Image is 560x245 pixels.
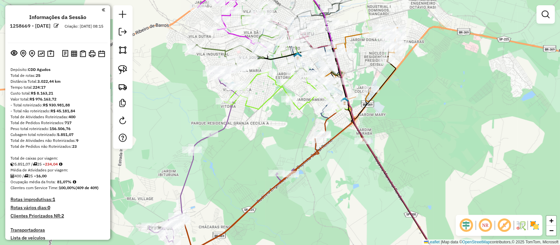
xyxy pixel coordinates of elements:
div: Criação: [DATE] 08:15 [62,23,106,29]
div: Map data © contributors,© 2025 TomTom, Microsoft [422,239,560,245]
strong: 234,04 [45,162,58,167]
strong: 0 [48,205,50,211]
img: Selecionar atividades - polígono [118,45,127,55]
a: Zoom in [546,216,556,226]
strong: CDD Agudos [28,67,51,72]
button: Visualizar Romaneio [78,49,87,58]
img: Bauru [293,52,302,60]
div: Total de Atividades não Roteirizadas: [10,138,105,144]
h6: 1258669 - [DATE] [10,23,51,29]
strong: 1 [52,196,55,202]
div: 5.851,07 / 25 = [10,161,105,167]
div: Atividade não roteirizada - VANESSA GASPAROTTO L [372,24,388,31]
button: Otimizar todas as rotas [36,49,46,58]
a: Leaflet [424,240,440,244]
span: Exibir rótulo [496,217,512,233]
div: Cubagem total roteirizado: [10,132,105,138]
strong: 2 [61,213,64,219]
strong: 156.506,76 [50,126,71,131]
strong: 81,07% [57,179,72,184]
button: Painel de Sugestão [46,49,55,59]
span: − [549,226,553,234]
img: Criar rota [118,82,127,91]
img: 617 UDC Light Bauru [340,97,349,105]
span: Clientes com Service Time: [10,185,59,190]
div: - Total não roteirizado: [10,108,105,114]
div: Total de Pedidos não Roteirizados: [10,144,105,149]
div: Média de Atividades por viagem: [10,167,105,173]
strong: 100,00% [59,185,75,190]
h4: Informações da Sessão [29,14,86,20]
div: Atividade não roteirizada - BRODT e MARTHA LTDA [286,57,302,63]
strong: 3.022,44 km [37,79,61,84]
span: Ocultar NR [477,217,493,233]
a: Nova sessão e pesquisa [116,8,129,23]
div: Distância Total: [10,78,105,84]
a: Exportar sessão [116,25,129,40]
div: Depósito: [10,67,105,73]
div: Tempo total: [10,84,105,90]
strong: 9 [76,138,78,143]
img: Selecionar atividades - laço [118,65,127,74]
h4: Clientes Priorizados NR: [10,213,105,219]
a: Reroteirizar Sessão [116,114,129,129]
div: 400 / 25 = [10,173,105,179]
em: Média calculada utilizando a maior ocupação (%Peso ou %Cubagem) de cada rota da sessão. Rotas cro... [73,180,76,184]
strong: 717 [65,120,72,125]
strong: 16,00 [36,173,47,178]
div: Valor total: [10,96,105,102]
i: Total de rotas [24,174,28,178]
a: OpenStreetMap [462,240,490,244]
strong: 23 [72,144,77,149]
button: Disponibilidade de veículos [97,49,106,58]
div: Custo total: [10,90,105,96]
img: Exibir/Ocultar setores [529,220,540,231]
h4: Transportadoras [10,227,105,233]
strong: R$ 45.181,84 [51,108,75,113]
strong: R$ 930.981,88 [43,102,70,107]
strong: 224:17 [33,85,46,90]
i: Total de rotas [33,162,37,166]
button: Logs desbloquear sessão [61,49,70,59]
i: Total de Atividades [10,174,14,178]
button: Centralizar mapa no depósito ou ponto de apoio [19,49,28,59]
div: Total de caixas por viagem: [10,155,105,161]
strong: 400 [69,114,75,119]
a: Criar rota [115,79,130,94]
strong: 25 [36,73,40,78]
strong: (409 de 409) [75,185,98,190]
div: - Total roteirizado: [10,102,105,108]
a: Clique aqui para minimizar o painel [102,6,105,13]
strong: 5.851,07 [57,132,73,137]
a: Zoom out [546,226,556,235]
strong: R$ 8.163,21 [31,91,53,96]
div: Peso total roteirizado: [10,126,105,132]
i: Cubagem total roteirizado [10,162,14,166]
a: Criar modelo [116,97,129,111]
span: + [549,216,553,225]
a: Exibir filtros [539,8,552,21]
span: Ocultar deslocamento [458,217,474,233]
div: Total de rotas: [10,73,105,78]
h4: Rotas vários dias: [10,205,105,211]
em: Alterar nome da sessão [54,23,59,28]
i: Meta Caixas/viagem: 260,20 Diferença: -26,16 [59,162,62,166]
img: Fluxo de ruas [515,220,526,231]
div: Total de Pedidos Roteirizados: [10,120,105,126]
h4: Rotas improdutivas: [10,197,105,202]
strong: R$ 976.163,72 [30,97,56,101]
span: | [441,240,442,244]
button: Visualizar relatório de Roteirização [70,49,78,58]
span: Ocupação média da frota: [10,179,56,184]
button: Exibir sessão original [10,48,19,59]
button: Adicionar Atividades [28,49,36,59]
button: Imprimir Rotas [87,49,97,58]
div: Total de Atividades Roteirizadas: [10,114,105,120]
h4: Lista de veículos [10,235,105,241]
